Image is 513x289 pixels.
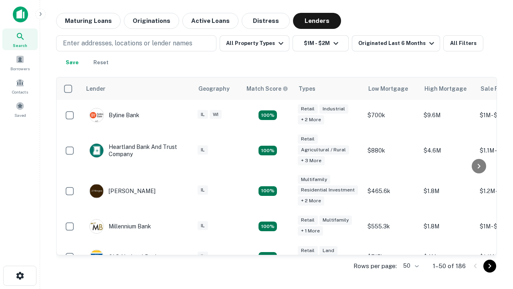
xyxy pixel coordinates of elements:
h6: Match Score [246,84,287,93]
th: High Mortgage [420,77,476,100]
a: Search [2,28,38,50]
td: $880k [364,130,420,171]
div: OLD National Bank [89,250,158,264]
div: Multifamily [319,216,352,225]
div: IL [198,185,208,195]
div: Byline Bank [89,108,139,122]
td: $700k [364,100,420,130]
div: Lender [86,84,105,94]
div: WI [210,110,222,119]
div: Multifamily [298,175,330,184]
div: Originated Last 6 Months [358,39,436,48]
div: + 2 more [298,115,324,124]
img: picture [90,184,103,198]
div: IL [198,221,208,230]
div: 50 [400,260,420,272]
td: $1.8M [420,171,476,212]
img: picture [90,144,103,157]
button: Originations [124,13,179,29]
div: Millennium Bank [89,219,151,234]
th: Capitalize uses an advanced AI algorithm to match your search with the best lender. The match sco... [242,77,294,100]
span: Contacts [12,89,28,95]
div: Capitalize uses an advanced AI algorithm to match your search with the best lender. The match sco... [246,84,288,93]
div: Matching Properties: 16, hasApolloMatch: undefined [259,222,277,231]
div: Retail [298,246,318,255]
span: Search [13,42,27,49]
td: $4M [420,242,476,272]
div: Land [319,246,337,255]
div: Matching Properties: 18, hasApolloMatch: undefined [259,252,277,262]
td: $555.3k [364,211,420,242]
div: IL [198,145,208,155]
div: Matching Properties: 17, hasApolloMatch: undefined [259,146,277,155]
div: Matching Properties: 27, hasApolloMatch: undefined [259,186,277,196]
td: $1.8M [420,211,476,242]
button: Maturing Loans [56,13,121,29]
th: Lender [81,77,194,100]
img: capitalize-icon.png [13,6,28,22]
div: Low Mortgage [368,84,408,94]
button: Reset [88,55,114,71]
td: $9.6M [420,100,476,130]
span: Borrowers [10,65,30,72]
button: All Filters [443,35,483,51]
p: Rows per page: [353,261,397,271]
div: High Mortgage [424,84,467,94]
div: Types [299,84,315,94]
div: Retail [298,104,318,114]
button: All Property Types [220,35,289,51]
div: Industrial [319,104,348,114]
a: Saved [2,98,38,120]
img: picture [90,108,103,122]
p: Enter addresses, locations or lender names [63,39,192,48]
div: Retail [298,216,318,225]
div: Retail [298,134,318,144]
div: Heartland Bank And Trust Company [89,143,186,158]
button: Lenders [293,13,341,29]
th: Geography [194,77,242,100]
div: IL [198,252,208,261]
button: Active Loans [182,13,238,29]
button: Save your search to get updates of matches that match your search criteria. [59,55,85,71]
td: $4.6M [420,130,476,171]
img: picture [90,220,103,233]
div: [PERSON_NAME] [89,184,156,198]
span: Saved [14,112,26,118]
td: $715k [364,242,420,272]
div: + 2 more [298,196,324,206]
p: 1–50 of 186 [433,261,466,271]
div: + 3 more [298,156,325,165]
a: Contacts [2,75,38,97]
th: Low Mortgage [364,77,420,100]
div: Geography [198,84,230,94]
div: + 1 more [298,226,323,236]
button: $1M - $2M [293,35,349,51]
button: Enter addresses, locations or lender names [56,35,216,51]
button: Originated Last 6 Months [352,35,440,51]
div: Residential Investment [298,185,358,195]
div: Agricultural / Rural [298,145,349,155]
a: Borrowers [2,52,38,73]
th: Types [294,77,364,100]
button: Distress [242,13,290,29]
div: Matching Properties: 20, hasApolloMatch: undefined [259,110,277,120]
iframe: Chat Widget [473,199,513,238]
button: Go to next page [483,260,496,273]
img: picture [90,250,103,264]
td: $465.6k [364,171,420,212]
div: IL [198,110,208,119]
